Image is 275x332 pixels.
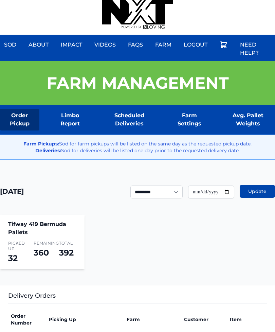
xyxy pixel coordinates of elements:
[34,248,49,258] span: 360
[34,241,51,246] span: Remaining
[47,75,229,91] h1: Farm Management
[248,188,267,195] span: Update
[221,109,275,130] a: Avg. Pallet Weights
[181,309,227,330] th: Customer
[50,109,90,130] a: Limbo Report
[240,185,275,198] button: Update
[90,37,120,53] a: Videos
[59,248,74,258] span: 392
[8,241,25,251] span: Picked Up
[236,37,275,61] a: Need Help?
[24,37,53,53] a: About
[8,220,76,237] h4: Tifway 419 Bermuda Pallets
[169,109,210,130] a: Farm Settings
[8,291,267,303] h3: Delivery Orders
[23,141,59,147] strong: Farm Pickups:
[180,37,212,53] a: Logout
[8,253,18,263] span: 32
[59,241,76,246] span: Total
[57,37,86,53] a: Impact
[101,109,158,130] a: Scheduled Deliveries
[8,309,46,330] th: Order Number
[35,147,61,154] strong: Deliveries:
[46,309,124,330] th: Picking Up
[124,309,181,330] th: Farm
[151,37,176,53] a: Farm
[124,37,147,53] a: FAQs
